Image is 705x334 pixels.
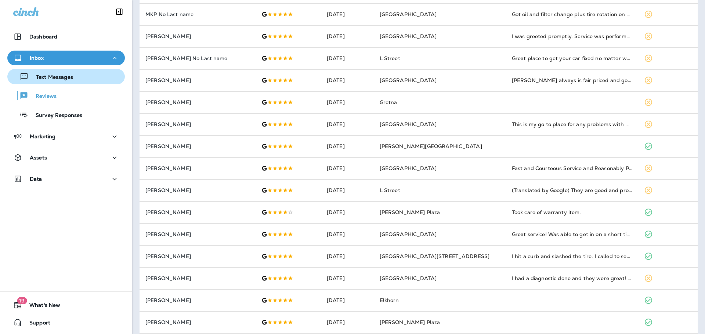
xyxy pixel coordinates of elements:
div: I hit a curb and slashed the tire. I called to see if I could get in to get a new tire. They took... [512,253,632,260]
td: [DATE] [321,135,374,157]
span: [PERSON_NAME] Plaza [380,319,440,326]
td: [DATE] [321,3,374,25]
td: [DATE] [321,311,374,333]
span: [GEOGRAPHIC_DATA] [380,275,437,282]
p: [PERSON_NAME] [145,231,250,237]
button: Collapse Sidebar [109,4,130,19]
td: [DATE] [321,25,374,47]
div: I had a diagnostic done and they were great! Super friendly and helpful, I would definitely recom... [512,275,632,282]
div: Fast and Courteous Service and Reasonably Priced compared to other others I have used in the past. [512,165,632,172]
button: Marketing [7,129,125,144]
div: Took care of warranty item. [512,209,632,216]
div: Great service! Was able to get in on a short time frame. The Store Manager was very nice and acco... [512,231,632,238]
button: Inbox [7,51,125,65]
p: [PERSON_NAME] [145,187,250,193]
span: [GEOGRAPHIC_DATA] [380,33,437,40]
div: Jensen always is fair priced and good to me 💜 [512,77,632,84]
div: Great place to get your car fixed no matter what it needs. Pleasant and knowledgeable people. The... [512,55,632,62]
p: [PERSON_NAME] [145,99,250,105]
span: L Street [380,187,400,194]
span: [GEOGRAPHIC_DATA] [380,11,437,18]
button: Support [7,315,125,330]
p: [PERSON_NAME] [145,143,250,149]
p: Inbox [30,55,44,61]
p: [PERSON_NAME] [145,319,250,325]
span: [GEOGRAPHIC_DATA] [380,77,437,84]
p: Text Messages [29,74,73,81]
td: [DATE] [321,267,374,289]
span: [PERSON_NAME][GEOGRAPHIC_DATA] [380,143,482,150]
button: Reviews [7,88,125,103]
p: [PERSON_NAME] No Last name [145,55,250,61]
p: [PERSON_NAME] [145,297,250,303]
button: Assets [7,150,125,165]
p: Survey Responses [28,112,82,119]
div: Got oil and filter change plus tire rotation on my 24 F150 2.7 eco and on my gf's 20 F150 5.0. Al... [512,11,632,18]
span: 19 [17,297,27,304]
td: [DATE] [321,47,374,69]
td: [DATE] [321,113,374,135]
div: I was greeted promptly. Service was performed in the time promised. Very Satisfied. [512,33,632,40]
p: [PERSON_NAME] [145,275,250,281]
td: [DATE] [321,179,374,201]
span: Gretna [380,99,397,106]
button: Survey Responses [7,107,125,122]
p: Assets [30,155,47,161]
p: [PERSON_NAME] [145,253,250,259]
span: [GEOGRAPHIC_DATA] [380,121,437,128]
span: [GEOGRAPHIC_DATA] [380,231,437,238]
p: Marketing [30,133,55,139]
p: MKP No Last name [145,11,250,17]
div: (Translated by Google) They are good and provide good service to both the public and the cars. (O... [512,187,632,194]
td: [DATE] [321,223,374,245]
td: [DATE] [321,201,374,223]
td: [DATE] [321,157,374,179]
p: [PERSON_NAME] [145,209,250,215]
button: Text Messages [7,69,125,84]
td: [DATE] [321,245,374,267]
p: Dashboard [29,34,57,40]
p: [PERSON_NAME] [145,33,250,39]
td: [DATE] [321,91,374,113]
p: [PERSON_NAME] [145,121,250,127]
p: Reviews [28,93,57,100]
span: Elkhorn [380,297,399,304]
td: [DATE] [321,69,374,91]
button: Dashboard [7,29,125,44]
div: This is my go to place for any problems with my vehicle. Friendly, knowledgeable, and they will n... [512,121,632,128]
button: Data [7,172,125,186]
span: What's New [22,302,60,311]
span: [GEOGRAPHIC_DATA][STREET_ADDRESS] [380,253,490,260]
span: Support [22,320,50,329]
span: [GEOGRAPHIC_DATA] [380,165,437,172]
p: [PERSON_NAME] [145,165,250,171]
span: L Street [380,55,400,62]
span: [PERSON_NAME] Plaza [380,209,440,216]
p: Data [30,176,42,182]
p: [PERSON_NAME] [145,77,250,83]
button: 19What's New [7,298,125,312]
td: [DATE] [321,289,374,311]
